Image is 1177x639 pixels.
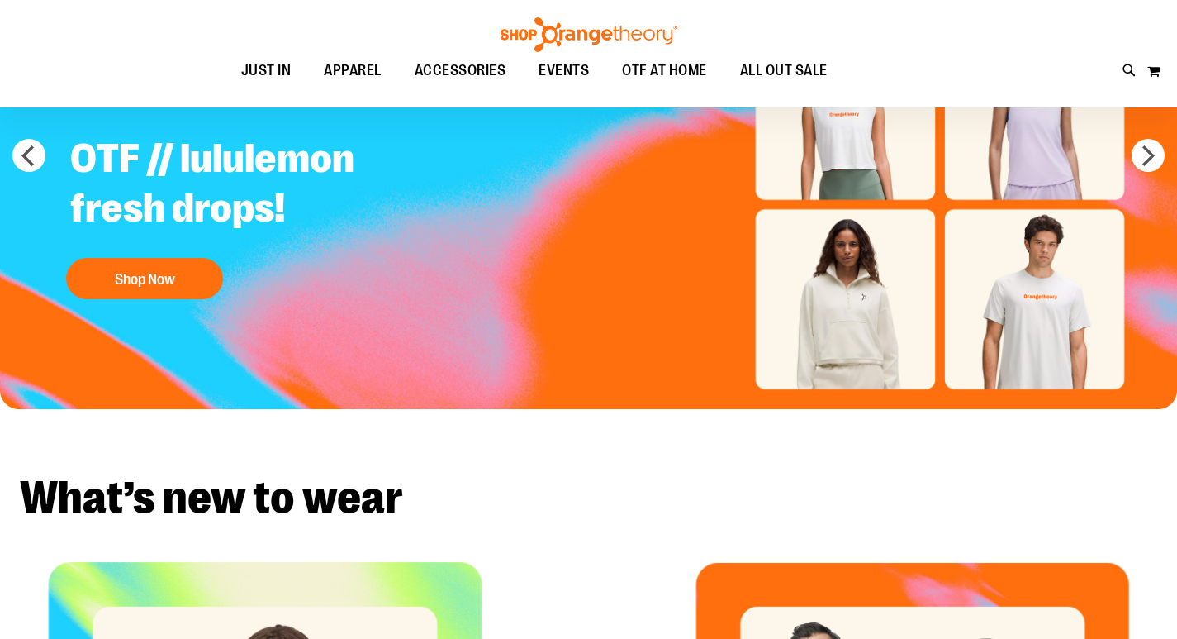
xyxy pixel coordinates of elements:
button: prev [12,139,45,172]
span: EVENTS [539,52,589,89]
span: APPAREL [324,52,382,89]
h2: What’s new to wear [20,475,1157,521]
span: ALL OUT SALE [740,52,828,89]
h2: OTF // lululemon fresh drops! [58,122,468,250]
img: Shop Orangetheory [498,17,680,52]
span: OTF AT HOME [622,52,707,89]
button: Shop Now [66,258,223,299]
span: JUST IN [241,52,292,89]
span: ACCESSORIES [415,52,506,89]
button: next [1132,139,1165,172]
a: OTF // lululemon fresh drops! Shop Now [58,122,468,308]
